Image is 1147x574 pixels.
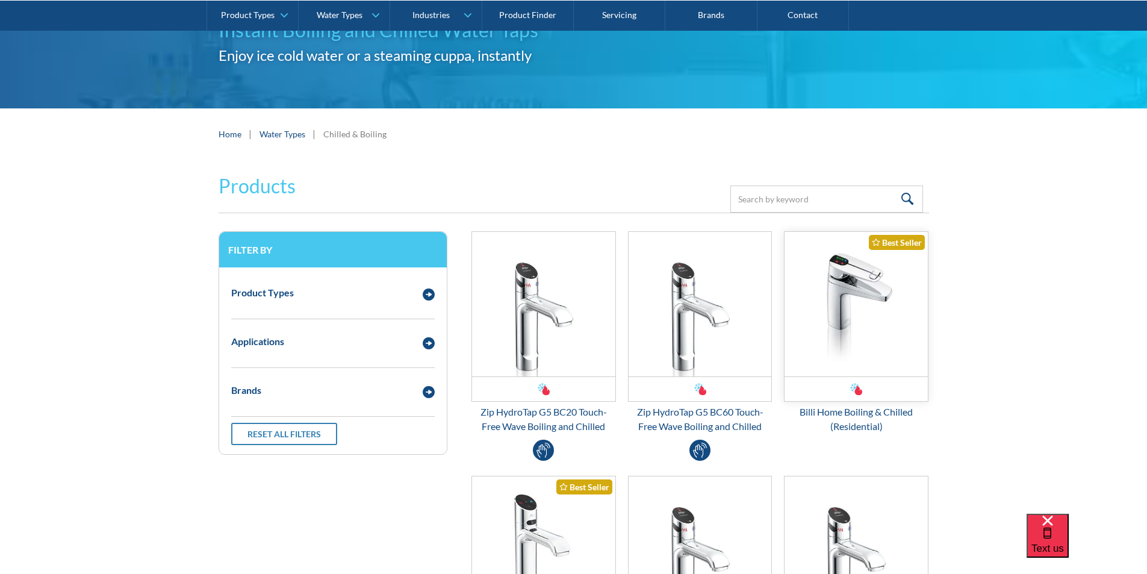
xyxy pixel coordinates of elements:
div: Product Types [231,285,294,300]
div: Zip HydroTap G5 BC60 Touch-Free Wave Boiling and Chilled [628,405,772,434]
h2: Products [219,172,296,201]
div: Best Seller [556,479,612,494]
img: Zip HydroTap G5 BC20 Touch-Free Wave Boiling and Chilled [472,232,615,376]
a: Water Types [260,128,305,140]
img: Billi Home Boiling & Chilled (Residential) [785,232,928,376]
div: Brands [231,383,261,398]
div: Zip HydroTap G5 BC20 Touch-Free Wave Boiling and Chilled [471,405,616,434]
div: Chilled & Boiling [323,128,387,140]
a: Billi Home Boiling & Chilled (Residential)Best SellerBilli Home Boiling & Chilled (Residential) [784,231,928,434]
div: Billi Home Boiling & Chilled (Residential) [784,405,928,434]
a: Zip HydroTap G5 BC20 Touch-Free Wave Boiling and ChilledZip HydroTap G5 BC20 Touch-Free Wave Boil... [471,231,616,434]
div: | [247,126,253,141]
a: Reset all filters [231,423,337,445]
input: Search by keyword [730,186,923,213]
img: Zip HydroTap G5 BC60 Touch-Free Wave Boiling and Chilled [629,232,772,376]
a: Zip HydroTap G5 BC60 Touch-Free Wave Boiling and ChilledZip HydroTap G5 BC60 Touch-Free Wave Boil... [628,231,772,434]
div: Product Types [221,10,275,20]
div: Industries [412,10,450,20]
iframe: podium webchat widget bubble [1027,514,1147,574]
div: Water Types [317,10,362,20]
div: Applications [231,334,284,349]
h2: Enjoy ice cold water or a steaming cuppa, instantly [219,45,929,66]
div: Best Seller [869,235,925,250]
h3: Filter by [228,244,438,255]
div: | [311,126,317,141]
a: Home [219,128,241,140]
